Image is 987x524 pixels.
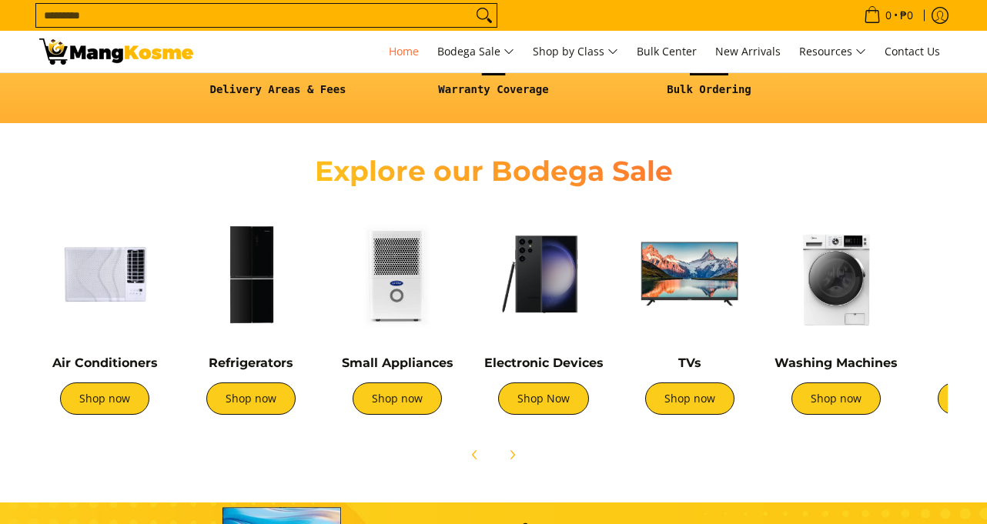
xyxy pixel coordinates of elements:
a: Resources [791,31,874,72]
a: Shop now [60,382,149,415]
button: Previous [458,438,492,472]
img: Electronic Devices [478,209,609,339]
img: Mang Kosme: Your Home Appliances Warehouse Sale Partner! [39,38,193,65]
a: Shop now [791,382,881,415]
nav: Main Menu [209,31,948,72]
a: TVs [678,355,701,370]
span: Contact Us [885,44,940,58]
span: New Arrivals [715,44,781,58]
a: Electronic Devices [484,355,604,370]
span: Home [389,44,419,58]
span: • [859,7,918,24]
span: Bodega Sale [437,42,514,62]
a: New Arrivals [708,31,788,72]
a: Refrigerators [209,355,293,370]
span: 0 [883,10,894,21]
a: Shop Now [498,382,589,415]
a: Shop now [645,382,734,415]
a: Air Conditioners [52,355,158,370]
img: TVs [624,209,755,339]
a: Small Appliances [342,355,453,370]
img: Washing Machines [771,209,902,339]
a: Contact Us [877,31,948,72]
a: Shop by Class [525,31,626,72]
a: Washing Machines [775,355,898,370]
img: Small Appliances [332,209,463,339]
button: Search [472,4,497,27]
span: Resources [799,42,866,62]
a: Home [381,31,427,72]
span: ₱0 [898,10,915,21]
span: Shop by Class [533,42,618,62]
img: Air Conditioners [39,209,170,339]
a: Shop now [353,382,442,415]
button: Next [495,438,529,472]
a: Bodega Sale [430,31,522,72]
span: Bulk Center [637,44,697,58]
img: Refrigerators [186,209,316,339]
a: Shop now [206,382,296,415]
h2: Explore our Bodega Sale [270,154,717,189]
a: Bulk Center [629,31,704,72]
